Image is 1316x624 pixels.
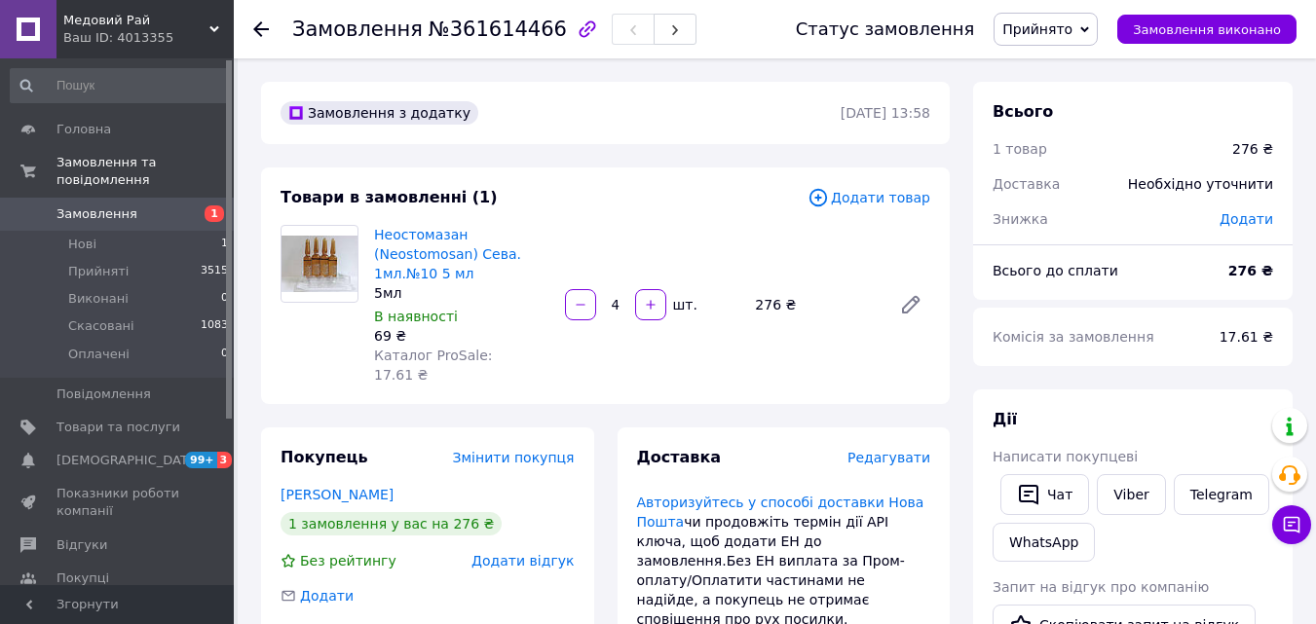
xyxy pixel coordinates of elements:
[281,188,498,206] span: Товари в замовленні (1)
[292,18,423,41] span: Замовлення
[56,485,180,520] span: Показники роботи компанії
[1272,505,1311,544] button: Чат з покупцем
[56,121,111,138] span: Головна
[1174,474,1269,515] a: Telegram
[300,588,354,604] span: Додати
[201,317,228,335] span: 1083
[1220,211,1273,227] span: Додати
[68,290,129,308] span: Виконані
[63,12,209,29] span: Медовий Рай
[993,329,1154,345] span: Комісія за замовлення
[68,317,134,335] span: Скасовані
[668,295,699,314] div: шт.
[429,18,567,41] span: №361614466
[56,419,180,436] span: Товари та послуги
[56,452,201,469] span: [DEMOGRAPHIC_DATA]
[993,141,1047,157] span: 1 товар
[374,283,549,303] div: 5мл
[205,205,224,222] span: 1
[374,348,492,383] span: Каталог ProSale: 17.61 ₴
[841,105,930,121] time: [DATE] 13:58
[56,536,107,554] span: Відгуки
[1116,163,1285,205] div: Необхідно уточнити
[253,19,269,39] div: Повернутися назад
[221,236,228,253] span: 1
[796,19,975,39] div: Статус замовлення
[185,452,217,468] span: 99+
[1117,15,1297,44] button: Замовлення виконано
[374,326,549,346] div: 69 ₴
[747,291,884,318] div: 276 ₴
[281,487,394,502] a: [PERSON_NAME]
[993,523,1095,562] a: WhatsApp
[281,512,502,535] div: 1 замовлення у вас на 276 ₴
[374,227,521,281] a: Неостомазан (Neostomosan) Сева. 1мл.№10 5 мл
[471,553,574,569] span: Додати відгук
[847,450,930,465] span: Редагувати
[201,263,228,280] span: 3515
[68,263,129,280] span: Прийняті
[10,68,230,103] input: Пошук
[68,346,130,363] span: Оплачені
[221,346,228,363] span: 0
[68,236,96,253] span: Нові
[300,553,396,569] span: Без рейтингу
[993,410,1017,428] span: Дії
[282,236,357,293] img: Неостомазан (Neostomosan) Сева. 1мл.№10 5 мл
[637,448,722,466] span: Доставка
[1133,22,1281,37] span: Замовлення виконано
[891,285,930,324] a: Редагувати
[281,448,368,466] span: Покупець
[56,569,109,587] span: Покупці
[374,309,458,324] span: В наявності
[56,154,234,189] span: Замовлення та повідомлення
[56,385,151,403] span: Повідомлення
[993,176,1060,192] span: Доставка
[993,102,1053,121] span: Всього
[1220,329,1273,345] span: 17.61 ₴
[1000,474,1089,515] button: Чат
[56,205,137,223] span: Замовлення
[637,495,924,530] a: Авторизуйтесь у способі доставки Нова Пошта
[808,187,930,208] span: Додати товар
[993,449,1138,464] span: Написати покупцеві
[221,290,228,308] span: 0
[453,450,575,465] span: Змінити покупця
[993,263,1118,278] span: Всього до сплати
[1228,263,1273,278] b: 276 ₴
[1097,474,1165,515] a: Viber
[993,211,1048,227] span: Знижка
[281,101,478,125] div: Замовлення з додатку
[63,29,234,47] div: Ваш ID: 4013355
[217,452,233,468] span: 3
[1002,21,1072,37] span: Прийнято
[993,579,1209,595] span: Запит на відгук про компанію
[1232,139,1273,159] div: 276 ₴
